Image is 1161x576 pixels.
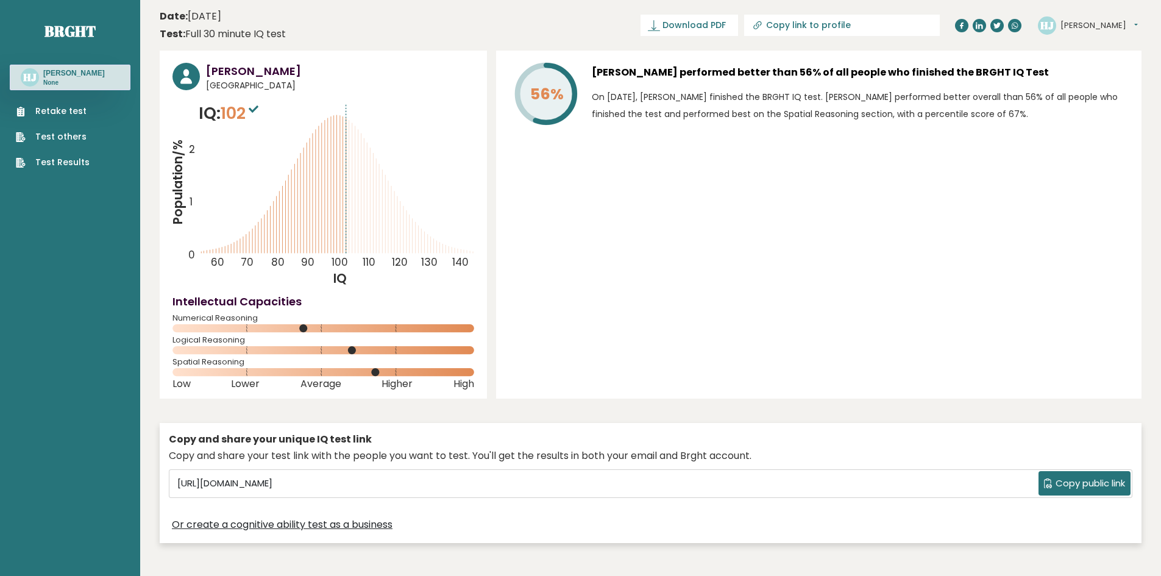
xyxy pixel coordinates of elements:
p: None [43,79,105,87]
div: Full 30 minute IQ test [160,27,286,41]
span: Average [300,382,341,386]
span: Higher [382,382,413,386]
tspan: 1 [190,194,193,209]
span: [GEOGRAPHIC_DATA] [206,79,474,92]
tspan: 100 [332,255,348,269]
p: On [DATE], [PERSON_NAME] finished the BRGHT IQ test. [PERSON_NAME] performed better overall than ... [592,88,1129,123]
tspan: 56% [530,84,564,105]
span: Copy public link [1056,477,1125,491]
b: Test: [160,27,185,41]
a: Test Results [16,156,90,169]
span: Spatial Reasoning [172,360,474,364]
tspan: 2 [189,143,195,157]
span: Low [172,382,191,386]
tspan: IQ [334,270,347,287]
span: Numerical Reasoning [172,316,474,321]
div: Copy and share your test link with the people you want to test. You'll get the results in both yo... [169,449,1132,463]
button: [PERSON_NAME] [1060,20,1138,32]
div: Copy and share your unique IQ test link [169,432,1132,447]
time: [DATE] [160,9,221,24]
tspan: 120 [392,255,408,269]
a: Retake test [16,105,90,118]
a: Brght [44,21,96,41]
tspan: 60 [211,255,224,269]
tspan: 0 [188,247,195,262]
button: Copy public link [1039,471,1131,496]
tspan: 80 [271,255,285,269]
a: Or create a cognitive ability test as a business [172,517,392,532]
span: High [453,382,474,386]
tspan: 90 [301,255,314,269]
tspan: 140 [452,255,469,269]
a: Test others [16,130,90,143]
span: Download PDF [662,19,726,32]
p: IQ: [199,101,261,126]
h3: [PERSON_NAME] [206,63,474,79]
span: 102 [221,102,261,124]
span: Logical Reasoning [172,338,474,343]
tspan: 110 [363,255,375,269]
b: Date: [160,9,188,23]
h4: Intellectual Capacities [172,293,474,310]
span: Lower [231,382,260,386]
a: Download PDF [641,15,738,36]
h3: [PERSON_NAME] performed better than 56% of all people who finished the BRGHT IQ Test [592,63,1129,82]
tspan: 70 [241,255,254,269]
tspan: 130 [422,255,438,269]
text: HJ [1040,18,1054,32]
tspan: Population/% [169,140,186,225]
text: HJ [23,70,37,84]
h3: [PERSON_NAME] [43,68,105,78]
